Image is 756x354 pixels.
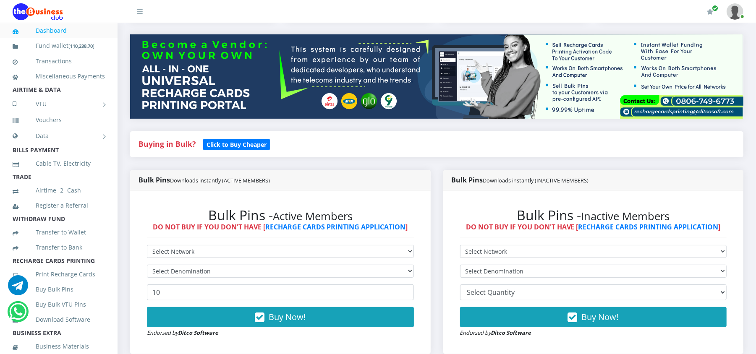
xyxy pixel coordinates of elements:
[466,222,721,232] strong: DO NOT BUY IF YOU DON'T HAVE [ ]
[273,209,353,224] small: Active Members
[265,222,405,232] a: RECHARGE CARDS PRINTING APPLICATION
[460,307,727,327] button: Buy Now!
[139,139,196,149] strong: Buying in Bulk?
[483,177,589,184] small: Downloads instantly (INACTIVE MEMBERS)
[130,34,743,118] img: multitenant_rcp.png
[13,181,105,200] a: Airtime -2- Cash
[147,307,414,327] button: Buy Now!
[460,329,531,336] small: Endorsed by
[578,222,719,232] a: RECHARGE CARDS PRINTING APPLICATION
[178,329,218,336] strong: Ditco Software
[13,154,105,173] a: Cable TV, Electricity
[8,281,28,295] a: Chat for support
[13,280,105,299] a: Buy Bulk Pins
[170,177,270,184] small: Downloads instantly (ACTIVE MEMBERS)
[13,223,105,242] a: Transfer to Wallet
[203,139,270,149] a: Click to Buy Cheaper
[139,175,270,185] strong: Bulk Pins
[13,295,105,314] a: Buy Bulk VTU Pins
[13,265,105,284] a: Print Recharge Cards
[13,110,105,130] a: Vouchers
[13,238,105,257] a: Transfer to Bank
[452,175,589,185] strong: Bulk Pins
[13,3,63,20] img: Logo
[70,43,93,49] b: 110,238.70
[10,308,27,322] a: Chat for support
[147,207,414,223] h2: Bulk Pins -
[13,196,105,215] a: Register a Referral
[13,67,105,86] a: Miscellaneous Payments
[147,284,414,300] input: Enter Quantity
[13,94,105,115] a: VTU
[13,52,105,71] a: Transactions
[582,311,619,323] span: Buy Now!
[491,329,531,336] strong: Ditco Software
[581,209,670,224] small: Inactive Members
[13,310,105,329] a: Download Software
[727,3,743,20] img: User
[13,125,105,146] a: Data
[712,5,718,11] span: Renew/Upgrade Subscription
[207,141,267,148] b: Click to Buy Cheaper
[68,43,94,49] small: [ ]
[460,207,727,223] h2: Bulk Pins -
[13,36,105,56] a: Fund wallet[110,238.70]
[153,222,408,232] strong: DO NOT BUY IF YOU DON'T HAVE [ ]
[707,8,713,15] i: Renew/Upgrade Subscription
[13,21,105,40] a: Dashboard
[269,311,306,323] span: Buy Now!
[147,329,218,336] small: Endorsed by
